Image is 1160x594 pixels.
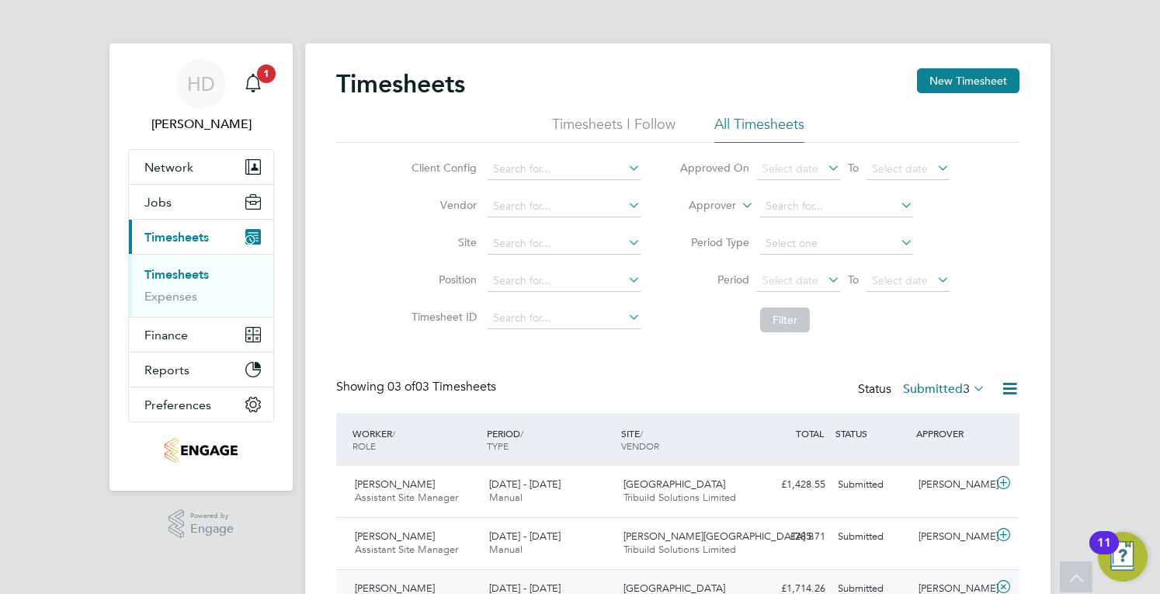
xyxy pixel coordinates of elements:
[387,379,496,394] span: 03 Timesheets
[129,318,273,352] button: Finance
[623,491,736,504] span: Tribuild Solutions Limited
[762,162,818,175] span: Select date
[751,524,832,550] div: £285.71
[144,195,172,210] span: Jobs
[168,509,234,539] a: Powered byEngage
[483,419,617,460] div: PERIOD
[843,269,863,290] span: To
[190,509,234,523] span: Powered by
[128,59,274,134] a: HD[PERSON_NAME]
[392,427,395,439] span: /
[165,438,237,463] img: tribuildsolutions-logo-retina.png
[336,68,465,99] h2: Timesheets
[903,381,985,397] label: Submitted
[128,115,274,134] span: Holly Dunnage
[144,289,197,304] a: Expenses
[640,427,643,439] span: /
[679,273,749,287] label: Period
[488,233,641,255] input: Search for...
[832,472,912,498] div: Submitted
[872,273,928,287] span: Select date
[144,398,211,412] span: Preferences
[144,230,209,245] span: Timesheets
[407,310,477,324] label: Timesheet ID
[355,543,458,556] span: Assistant Site Manager
[190,523,234,536] span: Engage
[488,196,641,217] input: Search for...
[489,530,561,543] span: [DATE] - [DATE]
[336,379,499,395] div: Showing
[679,235,749,249] label: Period Type
[872,162,928,175] span: Select date
[128,438,274,463] a: Go to home page
[129,353,273,387] button: Reports
[623,478,725,491] span: [GEOGRAPHIC_DATA]
[832,419,912,447] div: STATUS
[129,220,273,254] button: Timesheets
[912,472,993,498] div: [PERSON_NAME]
[623,543,736,556] span: Tribuild Solutions Limited
[407,198,477,212] label: Vendor
[679,161,749,175] label: Approved On
[144,160,193,175] span: Network
[714,115,804,143] li: All Timesheets
[760,233,913,255] input: Select one
[129,254,273,317] div: Timesheets
[407,161,477,175] label: Client Config
[129,387,273,422] button: Preferences
[109,43,293,491] nav: Main navigation
[238,59,269,109] a: 1
[1098,532,1148,582] button: Open Resource Center, 11 new notifications
[751,472,832,498] div: £1,428.55
[187,74,215,94] span: HD
[912,524,993,550] div: [PERSON_NAME]
[129,150,273,184] button: Network
[796,427,824,439] span: TOTAL
[407,273,477,287] label: Position
[144,363,189,377] span: Reports
[858,379,988,401] div: Status
[666,198,736,214] label: Approver
[552,115,676,143] li: Timesheets I Follow
[912,419,993,447] div: APPROVER
[1097,543,1111,563] div: 11
[832,524,912,550] div: Submitted
[489,491,523,504] span: Manual
[488,307,641,329] input: Search for...
[520,427,523,439] span: /
[488,270,641,292] input: Search for...
[355,530,435,543] span: [PERSON_NAME]
[617,419,752,460] div: SITE
[489,478,561,491] span: [DATE] - [DATE]
[489,543,523,556] span: Manual
[843,158,863,178] span: To
[353,439,376,452] span: ROLE
[257,64,276,83] span: 1
[129,185,273,219] button: Jobs
[760,196,913,217] input: Search for...
[387,379,415,394] span: 03 of
[917,68,1019,93] button: New Timesheet
[487,439,509,452] span: TYPE
[355,478,435,491] span: [PERSON_NAME]
[762,273,818,287] span: Select date
[407,235,477,249] label: Site
[621,439,659,452] span: VENDOR
[488,158,641,180] input: Search for...
[355,491,458,504] span: Assistant Site Manager
[144,267,209,282] a: Timesheets
[144,328,188,342] span: Finance
[760,307,810,332] button: Filter
[349,419,483,460] div: WORKER
[963,381,970,397] span: 3
[623,530,814,543] span: [PERSON_NAME][GEOGRAPHIC_DATA] 8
